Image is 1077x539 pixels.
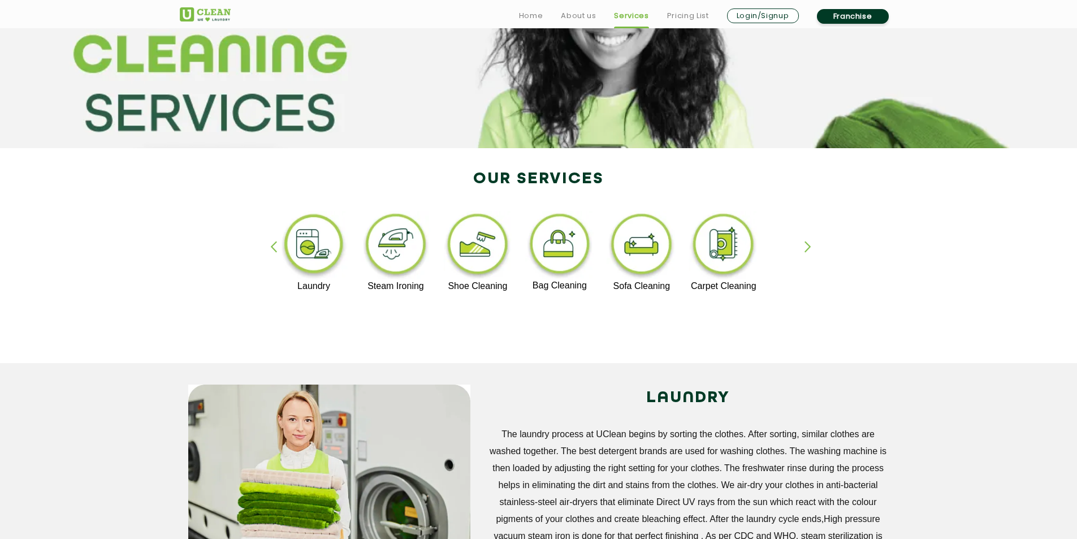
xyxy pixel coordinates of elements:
p: Carpet Cleaning [689,281,758,291]
a: Login/Signup [727,8,799,23]
img: laundry_cleaning_11zon.webp [279,211,349,281]
img: shoe_cleaning_11zon.webp [443,211,513,281]
p: Bag Cleaning [525,281,595,291]
a: Franchise [817,9,889,24]
a: Home [519,9,543,23]
p: Shoe Cleaning [443,281,513,291]
a: About us [561,9,596,23]
img: carpet_cleaning_11zon.webp [689,211,758,281]
img: UClean Laundry and Dry Cleaning [180,7,231,21]
p: Sofa Cleaning [607,281,676,291]
img: bag_cleaning_11zon.webp [525,211,595,281]
img: steam_ironing_11zon.webp [361,211,431,281]
a: Services [614,9,648,23]
p: Laundry [279,281,349,291]
a: Pricing List [667,9,709,23]
h2: LAUNDRY [487,385,889,412]
img: sofa_cleaning_11zon.webp [607,211,676,281]
p: Steam Ironing [361,281,431,291]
